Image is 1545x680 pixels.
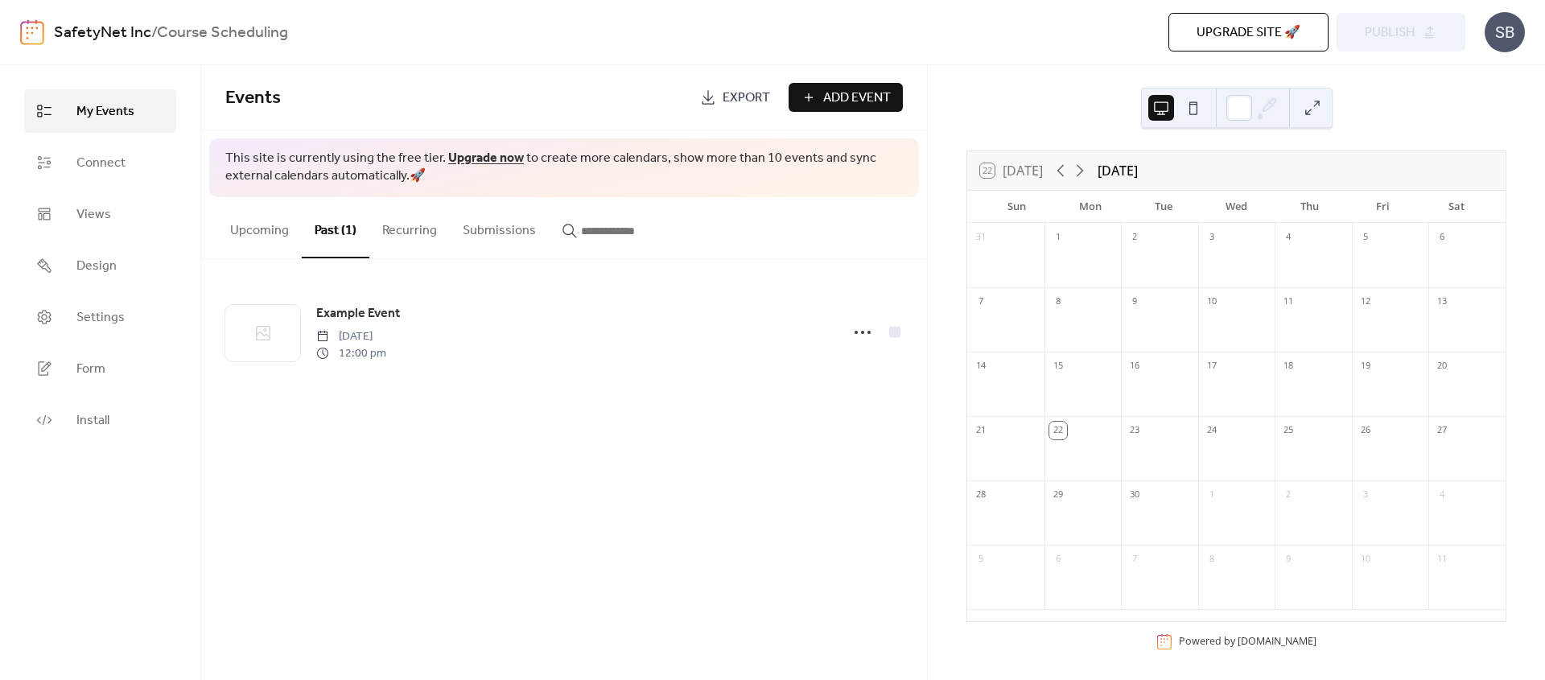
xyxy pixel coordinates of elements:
button: Upcoming [217,197,302,257]
button: Recurring [369,197,450,257]
div: Fri [1346,191,1419,223]
div: 26 [1357,422,1374,439]
div: 9 [1126,293,1143,311]
div: Tue [1127,191,1200,223]
a: Design [24,244,176,287]
div: 25 [1279,422,1297,439]
div: 4 [1433,486,1451,504]
img: logo [20,19,44,45]
a: Form [24,347,176,390]
div: SB [1485,12,1525,52]
div: 19 [1357,357,1374,375]
div: 24 [1203,422,1221,439]
span: Connect [76,154,126,173]
span: Example Event [316,304,400,324]
a: Settings [24,295,176,339]
span: Export [723,89,770,108]
div: Sat [1419,191,1493,223]
span: Upgrade site 🚀 [1197,23,1300,43]
div: 16 [1126,357,1143,375]
div: 18 [1279,357,1297,375]
div: 4 [1279,229,1297,246]
a: Example Event [316,303,400,324]
span: Add Event [823,89,891,108]
div: 22 [1049,422,1067,439]
a: Install [24,398,176,442]
span: Events [225,80,281,116]
button: Add Event [789,83,903,112]
div: 8 [1049,293,1067,311]
div: 11 [1279,293,1297,311]
a: SafetyNet Inc [54,18,151,48]
div: 14 [972,357,990,375]
a: Upgrade now [448,146,524,171]
a: [DOMAIN_NAME] [1238,634,1316,648]
div: 8 [1203,550,1221,568]
div: 3 [1203,229,1221,246]
div: 21 [972,422,990,439]
div: 11 [1433,550,1451,568]
div: 6 [1049,550,1067,568]
div: 20 [1433,357,1451,375]
div: 28 [972,486,990,504]
div: 5 [972,550,990,568]
b: / [151,18,157,48]
span: [DATE] [316,328,386,345]
div: 13 [1433,293,1451,311]
div: [DATE] [1098,161,1138,180]
div: 2 [1126,229,1143,246]
span: Settings [76,308,125,328]
b: Course Scheduling [157,18,288,48]
button: Submissions [450,197,549,257]
div: 10 [1357,550,1374,568]
span: Views [76,205,111,225]
span: Design [76,257,117,276]
div: 7 [1126,550,1143,568]
div: Thu [1273,191,1346,223]
div: 29 [1049,486,1067,504]
div: 1 [1203,486,1221,504]
span: This site is currently using the free tier. to create more calendars, show more than 10 events an... [225,150,903,186]
div: 5 [1357,229,1374,246]
div: Powered by [1179,634,1316,648]
span: 12:00 pm [316,345,386,362]
div: 2 [1279,486,1297,504]
button: Upgrade site 🚀 [1168,13,1329,52]
a: Views [24,192,176,236]
div: 1 [1049,229,1067,246]
a: My Events [24,89,176,133]
div: 6 [1433,229,1451,246]
a: Connect [24,141,176,184]
div: 9 [1279,550,1297,568]
span: Install [76,411,109,431]
button: Past (1) [302,197,369,258]
span: Form [76,360,105,379]
div: 10 [1203,293,1221,311]
div: 17 [1203,357,1221,375]
div: 27 [1433,422,1451,439]
div: 7 [972,293,990,311]
div: 30 [1126,486,1143,504]
span: My Events [76,102,134,122]
div: Wed [1200,191,1273,223]
div: 23 [1126,422,1143,439]
div: 31 [972,229,990,246]
div: Sun [980,191,1053,223]
div: 15 [1049,357,1067,375]
div: Mon [1053,191,1127,223]
div: 12 [1357,293,1374,311]
div: 3 [1357,486,1374,504]
a: Export [688,83,782,112]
